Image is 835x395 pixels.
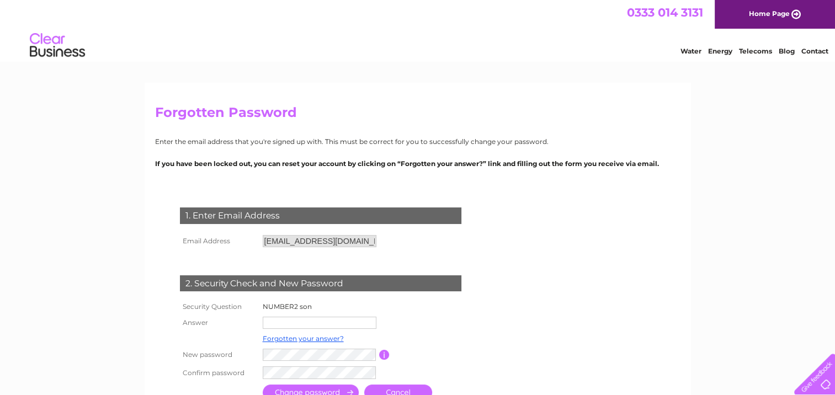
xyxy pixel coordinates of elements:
th: New password [177,346,260,364]
a: Telecoms [739,47,772,55]
th: Security Question [177,300,260,314]
a: Contact [801,47,828,55]
p: If you have been locked out, you can reset your account by clicking on “Forgotten your answer?” l... [155,158,680,169]
label: NUMBER2 son [263,302,312,311]
div: Clear Business is a trading name of Verastar Limited (registered in [GEOGRAPHIC_DATA] No. 3667643... [157,6,679,54]
th: Answer [177,314,260,332]
div: 2. Security Check and New Password [180,275,461,292]
input: Information [379,350,390,360]
a: Energy [708,47,732,55]
h2: Forgotten Password [155,105,680,126]
a: Blog [779,47,795,55]
a: Water [680,47,701,55]
th: Email Address [177,232,260,250]
p: Enter the email address that you're signed up with. This must be correct for you to successfully ... [155,136,680,147]
div: 1. Enter Email Address [180,207,461,224]
a: 0333 014 3131 [627,6,703,19]
a: Forgotten your answer? [263,334,344,343]
th: Confirm password [177,364,260,381]
img: logo.png [29,29,86,62]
